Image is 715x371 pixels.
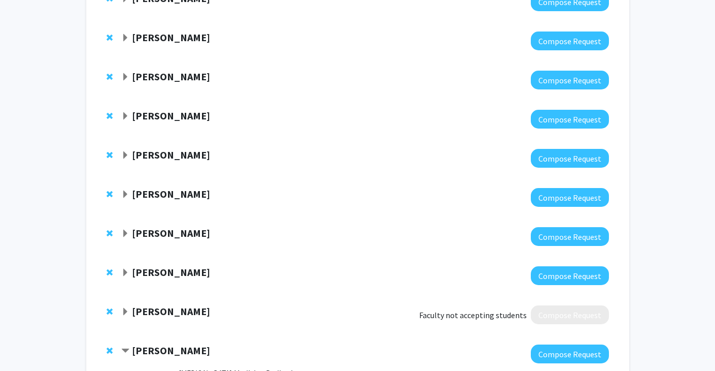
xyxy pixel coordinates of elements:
[121,34,129,42] span: Expand Karen Fleming Bookmark
[419,309,527,321] span: Faculty not accepting students
[107,34,113,42] span: Remove Karen Fleming from bookmarks
[107,190,113,198] span: Remove Shari Liu from bookmarks
[107,73,113,81] span: Remove Utthara Nayar from bookmarks
[107,268,113,276] span: Remove Bhuchitra Singh from bookmarks
[531,227,609,246] button: Compose Request to Jean Kim
[121,112,129,120] span: Expand Michael Osmanski Bookmark
[121,269,129,277] span: Expand Bhuchitra Singh Bookmark
[531,345,609,363] button: Compose Request to Jeffrey Tornheim
[107,347,113,355] span: Remove Jeffrey Tornheim from bookmarks
[132,188,210,200] strong: [PERSON_NAME]
[107,112,113,120] span: Remove Michael Osmanski from bookmarks
[121,308,129,316] span: Expand Vito Rebecca Bookmark
[531,32,609,50] button: Compose Request to Karen Fleming
[132,344,210,357] strong: [PERSON_NAME]
[121,191,129,199] span: Expand Shari Liu Bookmark
[121,73,129,81] span: Expand Utthara Nayar Bookmark
[531,305,609,324] button: Compose Request to Vito Rebecca
[531,110,609,129] button: Compose Request to Michael Osmanski
[531,188,609,207] button: Compose Request to Shari Liu
[531,266,609,285] button: Compose Request to Bhuchitra Singh
[132,266,210,279] strong: [PERSON_NAME]
[121,151,129,160] span: Expand Amir Kashani Bookmark
[132,70,210,83] strong: [PERSON_NAME]
[107,229,113,237] span: Remove Jean Kim from bookmarks
[132,31,210,44] strong: [PERSON_NAME]
[531,149,609,168] button: Compose Request to Amir Kashani
[132,305,210,318] strong: [PERSON_NAME]
[121,230,129,238] span: Expand Jean Kim Bookmark
[132,109,210,122] strong: [PERSON_NAME]
[132,148,210,161] strong: [PERSON_NAME]
[8,325,43,363] iframe: Chat
[107,151,113,159] span: Remove Amir Kashani from bookmarks
[132,227,210,239] strong: [PERSON_NAME]
[531,71,609,89] button: Compose Request to Utthara Nayar
[121,347,129,355] span: Contract Jeffrey Tornheim Bookmark
[107,307,113,316] span: Remove Vito Rebecca from bookmarks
